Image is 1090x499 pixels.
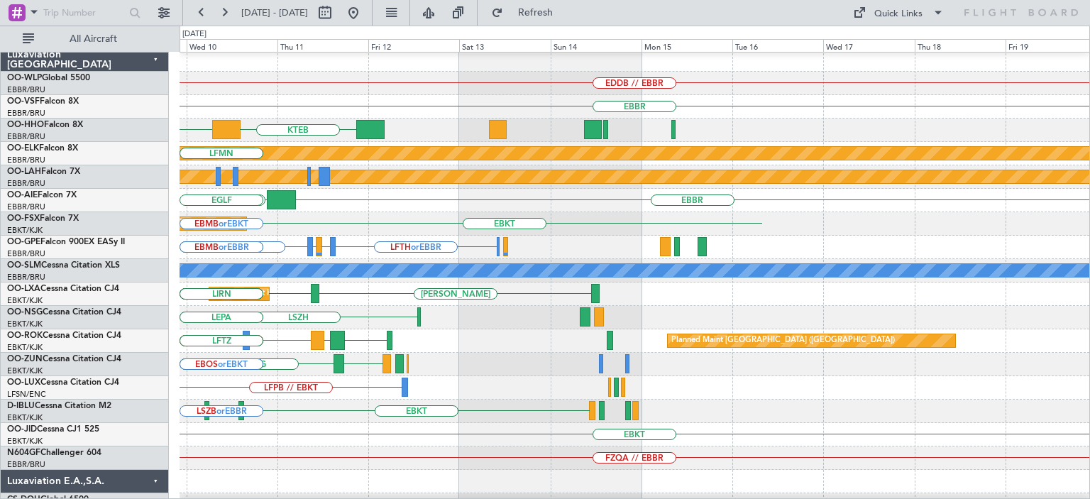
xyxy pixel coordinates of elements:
[7,108,45,119] a: EBBR/BRU
[43,2,125,23] input: Trip Number
[485,1,570,24] button: Refresh
[915,39,1006,52] div: Thu 18
[7,168,41,176] span: OO-LAH
[459,39,550,52] div: Sat 13
[7,248,45,259] a: EBBR/BRU
[7,331,121,340] a: OO-ROKCessna Citation CJ4
[7,74,90,82] a: OO-WLPGlobal 5500
[7,402,111,410] a: D-IBLUCessna Citation M2
[7,238,125,246] a: OO-GPEFalcon 900EX EASy II
[7,272,45,283] a: EBBR/BRU
[7,449,101,457] a: N604GFChallenger 604
[551,39,642,52] div: Sun 14
[368,39,459,52] div: Fri 12
[7,191,77,199] a: OO-AIEFalcon 7X
[7,355,43,363] span: OO-ZUN
[7,97,40,106] span: OO-VSF
[7,238,40,246] span: OO-GPE
[7,144,39,153] span: OO-ELK
[7,449,40,457] span: N604GF
[187,39,277,52] div: Wed 10
[7,214,79,223] a: OO-FSXFalcon 7X
[182,28,207,40] div: [DATE]
[642,39,732,52] div: Mon 15
[7,308,43,317] span: OO-NSG
[7,308,121,317] a: OO-NSGCessna Citation CJ4
[7,214,40,223] span: OO-FSX
[7,389,46,400] a: LFSN/ENC
[7,261,120,270] a: OO-SLMCessna Citation XLS
[7,121,83,129] a: OO-HHOFalcon 8X
[7,425,99,434] a: OO-JIDCessna CJ1 525
[7,425,37,434] span: OO-JID
[7,355,121,363] a: OO-ZUNCessna Citation CJ4
[7,144,78,153] a: OO-ELKFalcon 8X
[7,342,43,353] a: EBKT/KJK
[7,285,119,293] a: OO-LXACessna Citation CJ4
[7,459,45,470] a: EBBR/BRU
[7,331,43,340] span: OO-ROK
[7,202,45,212] a: EBBR/BRU
[7,319,43,329] a: EBKT/KJK
[7,74,42,82] span: OO-WLP
[7,225,43,236] a: EBKT/KJK
[7,155,45,165] a: EBBR/BRU
[213,283,378,305] div: Planned Maint Kortrijk-[GEOGRAPHIC_DATA]
[277,39,368,52] div: Thu 11
[7,295,43,306] a: EBKT/KJK
[7,366,43,376] a: EBKT/KJK
[823,39,914,52] div: Wed 17
[7,121,44,129] span: OO-HHO
[16,28,154,50] button: All Aircraft
[846,1,951,24] button: Quick Links
[7,402,35,410] span: D-IBLU
[7,378,119,387] a: OO-LUXCessna Citation CJ4
[7,378,40,387] span: OO-LUX
[7,412,43,423] a: EBKT/KJK
[506,8,566,18] span: Refresh
[7,261,41,270] span: OO-SLM
[241,6,308,19] span: [DATE] - [DATE]
[7,84,45,95] a: EBBR/BRU
[874,7,923,21] div: Quick Links
[732,39,823,52] div: Tue 16
[7,97,79,106] a: OO-VSFFalcon 8X
[7,285,40,293] span: OO-LXA
[37,34,150,44] span: All Aircraft
[7,131,45,142] a: EBBR/BRU
[7,191,38,199] span: OO-AIE
[7,436,43,446] a: EBKT/KJK
[671,330,895,351] div: Planned Maint [GEOGRAPHIC_DATA] ([GEOGRAPHIC_DATA])
[7,168,80,176] a: OO-LAHFalcon 7X
[7,178,45,189] a: EBBR/BRU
